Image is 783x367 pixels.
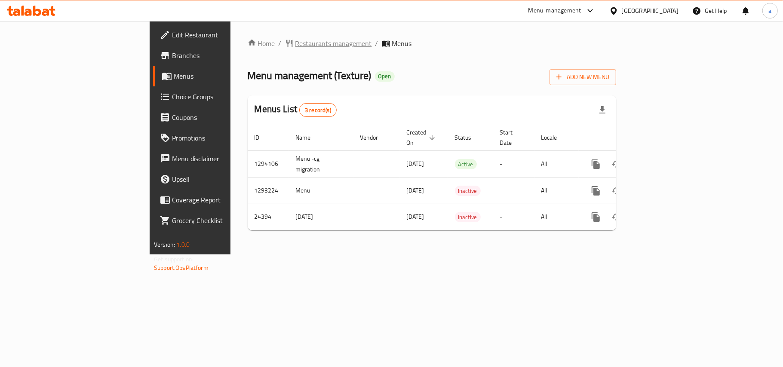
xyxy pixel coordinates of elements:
[172,50,273,61] span: Branches
[455,132,483,143] span: Status
[556,72,609,83] span: Add New Menu
[768,6,771,15] span: a
[493,204,534,230] td: -
[360,132,390,143] span: Vendor
[455,212,481,222] div: Inactive
[455,159,477,169] div: Active
[285,38,372,49] a: Restaurants management
[534,150,579,177] td: All
[299,103,337,117] div: Total records count
[154,239,175,250] span: Version:
[176,239,190,250] span: 1.0.0
[153,45,280,66] a: Branches
[172,92,273,102] span: Choice Groups
[154,254,193,265] span: Get support on:
[296,132,322,143] span: Name
[375,38,378,49] li: /
[407,211,424,222] span: [DATE]
[586,180,606,201] button: more
[248,66,372,85] span: Menu management ( Texture )
[528,6,581,16] div: Menu-management
[172,153,273,164] span: Menu disclaimer
[534,177,579,204] td: All
[592,100,613,120] div: Export file
[622,6,679,15] div: [GEOGRAPHIC_DATA]
[153,169,280,190] a: Upsell
[493,177,534,204] td: -
[541,132,568,143] span: Locale
[153,86,280,107] a: Choice Groups
[375,71,395,82] div: Open
[455,212,481,222] span: Inactive
[174,71,273,81] span: Menus
[153,24,280,45] a: Edit Restaurant
[550,69,616,85] button: Add New Menu
[534,204,579,230] td: All
[606,180,627,201] button: Change Status
[248,38,616,49] nav: breadcrumb
[407,185,424,196] span: [DATE]
[300,106,336,114] span: 3 record(s)
[579,125,675,151] th: Actions
[407,158,424,169] span: [DATE]
[153,128,280,148] a: Promotions
[153,210,280,231] a: Grocery Checklist
[289,204,353,230] td: [DATE]
[586,154,606,174] button: more
[500,127,524,148] span: Start Date
[493,150,534,177] td: -
[255,132,271,143] span: ID
[172,112,273,122] span: Coupons
[295,38,372,49] span: Restaurants management
[172,215,273,226] span: Grocery Checklist
[255,103,337,117] h2: Menus List
[606,207,627,227] button: Change Status
[392,38,412,49] span: Menus
[172,133,273,143] span: Promotions
[154,262,209,273] a: Support.OpsPlatform
[606,154,627,174] button: Change Status
[586,207,606,227] button: more
[172,195,273,205] span: Coverage Report
[289,177,353,204] td: Menu
[375,73,395,80] span: Open
[455,159,477,169] span: Active
[172,174,273,184] span: Upsell
[153,107,280,128] a: Coupons
[407,127,438,148] span: Created On
[153,66,280,86] a: Menus
[455,186,481,196] span: Inactive
[153,190,280,210] a: Coverage Report
[172,30,273,40] span: Edit Restaurant
[289,150,353,177] td: Menu -cg migration
[248,125,675,230] table: enhanced table
[153,148,280,169] a: Menu disclaimer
